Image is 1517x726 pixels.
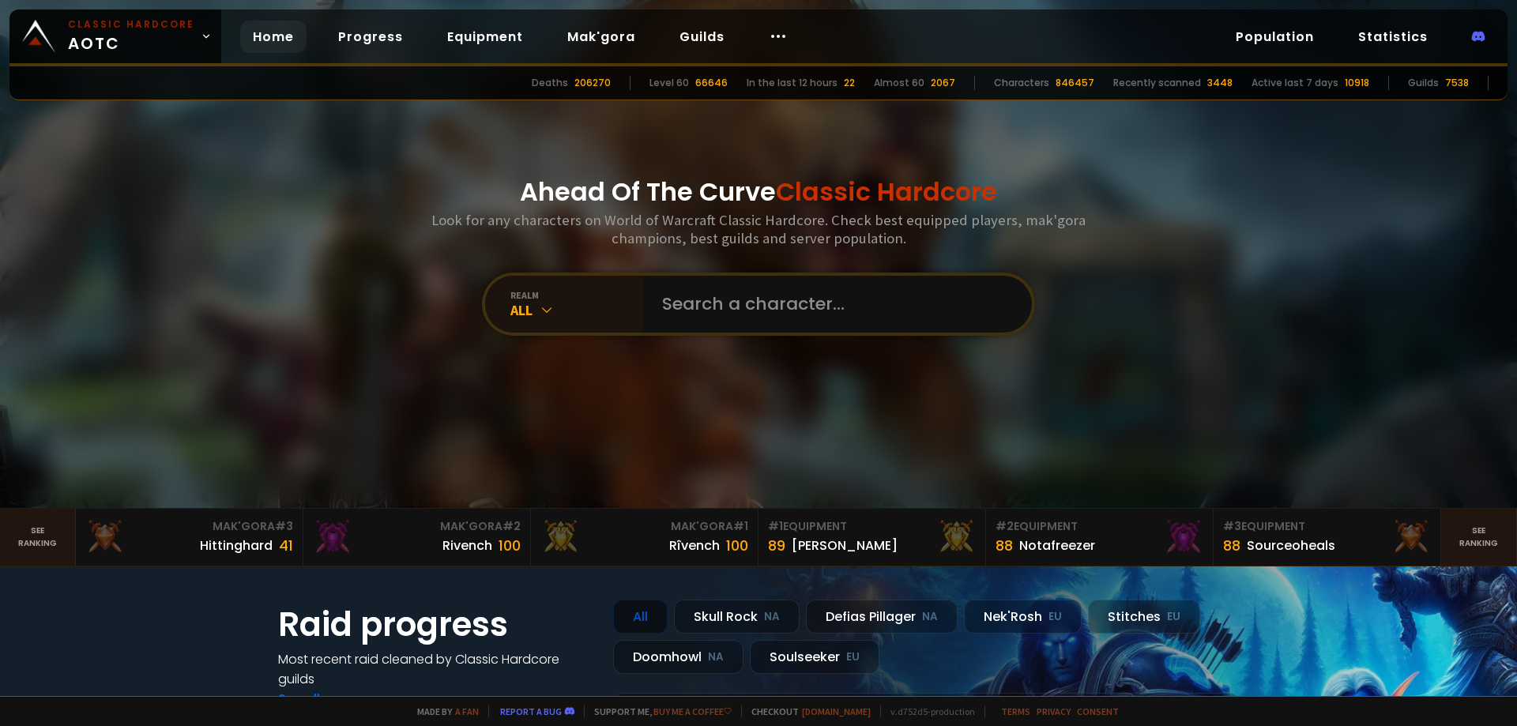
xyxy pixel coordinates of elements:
div: All [510,301,643,319]
div: Nek'Rosh [964,600,1082,634]
div: Notafreezer [1019,536,1095,555]
div: 3448 [1207,76,1233,90]
small: NA [764,609,780,625]
div: Rîvench [669,536,720,555]
span: # 1 [733,518,748,534]
a: Population [1223,21,1327,53]
a: Mak'Gora#2Rivench100 [303,509,531,566]
div: 88 [996,535,1013,556]
div: Mak'Gora [313,518,521,535]
div: Defias Pillager [806,600,958,634]
div: Active last 7 days [1252,76,1338,90]
div: 100 [499,535,521,556]
a: Terms [1001,705,1030,717]
div: Equipment [1223,518,1431,535]
a: Privacy [1037,705,1071,717]
a: [DOMAIN_NAME] [802,705,871,717]
div: 41 [279,535,293,556]
h1: Ahead Of The Curve [520,173,997,211]
small: EU [846,649,860,665]
div: Level 60 [649,76,689,90]
span: Made by [408,705,479,717]
div: Doomhowl [613,640,743,674]
span: AOTC [68,17,194,55]
a: Mak'Gora#1Rîvench100 [531,509,758,566]
div: Almost 60 [874,76,924,90]
input: Search a character... [653,276,1013,333]
span: # 1 [768,518,783,534]
div: 846457 [1056,76,1094,90]
a: #3Equipment88Sourceoheals [1214,509,1441,566]
div: Rivench [442,536,492,555]
div: In the last 12 hours [747,76,838,90]
span: # 2 [503,518,521,534]
span: Support me, [584,705,732,717]
div: Equipment [768,518,976,535]
div: Skull Rock [674,600,800,634]
a: Classic HardcoreAOTC [9,9,221,63]
small: Classic Hardcore [68,17,194,32]
span: Classic Hardcore [776,174,997,209]
div: 88 [1223,535,1240,556]
a: Statistics [1346,21,1440,53]
div: [PERSON_NAME] [792,536,898,555]
div: All [613,600,668,634]
div: Equipment [996,518,1203,535]
span: # 3 [275,518,293,534]
div: Soulseeker [750,640,879,674]
div: realm [510,289,643,301]
div: Guilds [1408,76,1439,90]
small: EU [1048,609,1062,625]
a: #2Equipment88Notafreezer [986,509,1214,566]
a: Progress [326,21,416,53]
div: Recently scanned [1113,76,1201,90]
div: 89 [768,535,785,556]
small: NA [922,609,938,625]
div: Mak'Gora [85,518,293,535]
a: See all progress [278,690,381,708]
div: Mak'Gora [540,518,748,535]
h3: Look for any characters on World of Warcraft Classic Hardcore. Check best equipped players, mak'g... [425,211,1092,247]
div: 100 [726,535,748,556]
div: Characters [994,76,1049,90]
div: 7538 [1445,76,1469,90]
h1: Raid progress [278,600,594,649]
small: NA [708,649,724,665]
span: # 2 [996,518,1014,534]
span: Checkout [741,705,871,717]
div: Deaths [532,76,568,90]
h4: Most recent raid cleaned by Classic Hardcore guilds [278,649,594,689]
a: Consent [1077,705,1119,717]
a: Mak'Gora#3Hittinghard41 [76,509,303,566]
a: Home [240,21,307,53]
a: Buy me a coffee [653,705,732,717]
a: Equipment [435,21,536,53]
a: Mak'gora [555,21,648,53]
a: Guilds [667,21,737,53]
div: Stitches [1088,600,1200,634]
div: 10918 [1345,76,1369,90]
span: # 3 [1223,518,1241,534]
div: 2067 [931,76,955,90]
div: 22 [844,76,855,90]
a: a fan [455,705,479,717]
span: v. d752d5 - production [880,705,975,717]
a: #1Equipment89[PERSON_NAME] [758,509,986,566]
div: Hittinghard [200,536,273,555]
div: 206270 [574,76,611,90]
a: Seeranking [1441,509,1517,566]
a: Report a bug [500,705,562,717]
div: 66646 [695,76,728,90]
div: Sourceoheals [1247,536,1335,555]
small: EU [1167,609,1180,625]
